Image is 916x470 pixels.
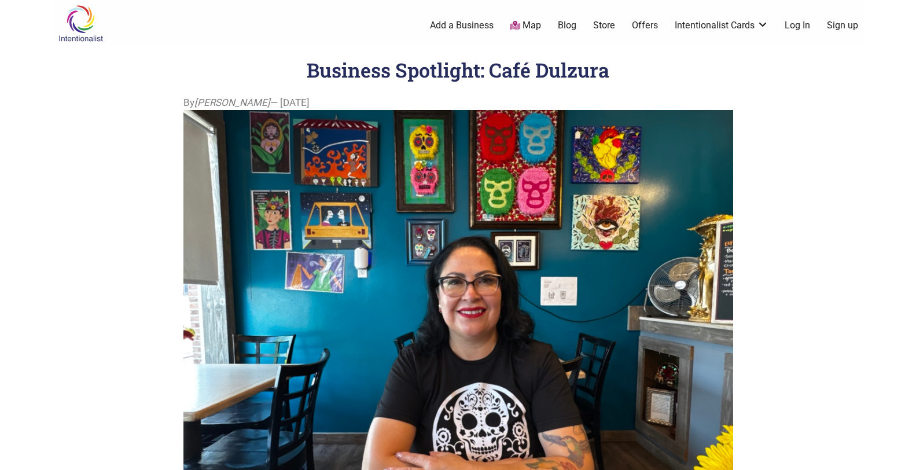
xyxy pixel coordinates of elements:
h1: Business Spotlight: Café Dulzura [307,57,609,83]
a: Log In [785,19,810,32]
a: Sign up [827,19,858,32]
img: Intentionalist [53,5,108,42]
a: Map [510,19,541,32]
a: Add a Business [430,19,494,32]
a: Offers [632,19,658,32]
i: [PERSON_NAME] [194,97,270,108]
a: Intentionalist Cards [675,19,768,32]
a: Blog [558,19,576,32]
span: By — [DATE] [183,96,310,111]
a: Store [593,19,615,32]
